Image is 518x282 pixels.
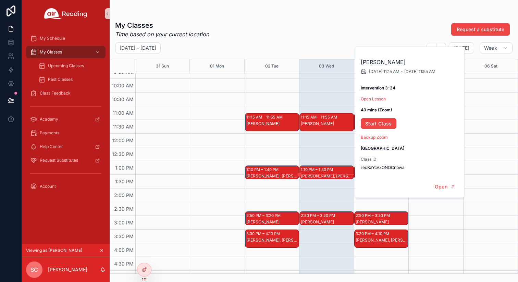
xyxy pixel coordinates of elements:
div: 2:50 PM – 3:20 PM [246,212,282,219]
span: Request Substitutes [40,158,78,163]
div: 1:10 PM – 1:40 PM [301,166,335,173]
div: [PERSON_NAME] [301,121,353,126]
p: [PERSON_NAME] [48,266,87,273]
div: scrollable content [22,27,110,201]
a: Start Class [361,118,396,129]
a: Payments [26,127,106,139]
h1: My Classes [115,21,209,30]
h2: [DATE] – [DATE] [120,45,156,51]
div: 1:10 PM – 1:40 PM[PERSON_NAME], [PERSON_NAME] P [300,166,353,179]
div: [PERSON_NAME], [PERSON_NAME] [356,237,408,243]
span: Week [484,45,497,51]
span: My Classes [40,49,62,55]
span: 11:30 AM [111,124,135,130]
a: Class Feedback [26,87,106,99]
span: 3:00 PM [112,220,135,225]
span: SC [30,266,38,274]
span: 1:30 PM [113,179,135,184]
div: 1:10 PM – 1:40 PM[PERSON_NAME], [PERSON_NAME] P [355,166,408,179]
span: Past Classes [48,77,73,82]
span: 10:30 AM [110,96,135,102]
button: 06 Sat [484,59,497,73]
a: Open Lesson [361,96,386,101]
div: 11:15 AM – 11:55 AM [246,114,284,121]
strong: Intervention 3-34 [361,85,395,90]
a: Upcoming Classes [34,60,106,72]
div: 1:10 PM – 1:40 PM[PERSON_NAME], [PERSON_NAME] P [245,166,299,179]
span: 3:30 PM [112,233,135,239]
div: [PERSON_NAME], [PERSON_NAME] P [301,173,353,179]
span: Viewing as [PERSON_NAME] [26,248,82,253]
span: 12:30 PM [110,151,135,157]
span: Open [435,183,447,189]
button: Request a substitute [451,23,510,36]
span: 2:30 PM [112,206,135,212]
span: 1:00 PM [113,165,135,171]
span: 2:00 PM [112,192,135,198]
span: Class ID [361,156,459,162]
h2: [PERSON_NAME] [361,58,459,66]
span: 4:30 PM [112,261,135,267]
a: Request Substitutes [26,154,106,167]
div: [PERSON_NAME] [246,219,298,225]
a: Past Classes [34,73,106,86]
a: Backup Zoom [361,134,388,139]
button: Back [427,43,436,53]
span: Account [40,184,56,189]
div: 1:10 PM – 1:40 PM [246,166,280,173]
strong: [GEOGRAPHIC_DATA] [361,145,404,150]
div: 3:30 PM – 4:10 PM[PERSON_NAME], [PERSON_NAME] [355,230,408,247]
span: Request a substitute [457,26,504,33]
button: [DATE] [449,42,474,53]
div: 2:50 PM – 3:20 PM [301,212,337,219]
span: 12:00 PM [110,137,135,143]
div: 11:15 AM – 11:55 AM[PERSON_NAME] [300,113,353,131]
span: Help Center [40,144,63,149]
a: My Schedule [26,32,106,45]
span: 9:30 AM [112,69,135,75]
a: Academy [26,113,106,125]
span: Academy [40,117,58,122]
div: [PERSON_NAME] [356,219,408,225]
button: 01 Mon [210,59,224,73]
div: [PERSON_NAME], [PERSON_NAME] P [246,173,298,179]
button: Next [436,43,446,53]
button: 03 Wed [319,59,334,73]
div: [PERSON_NAME], [PERSON_NAME] [246,237,298,243]
span: [DATE] 11:55 AM [404,69,435,74]
span: Upcoming Classes [48,63,84,69]
img: App logo [44,8,87,19]
div: 2:50 PM – 3:20 PM[PERSON_NAME] [245,212,299,225]
div: 11:15 AM – 11:55 AM[PERSON_NAME] [355,113,408,131]
a: My Classes [26,46,106,58]
div: 3:30 PM – 4:10 PM [246,230,282,237]
em: Time based on your current location [115,30,209,38]
span: Class Feedback [40,90,71,96]
button: 02 Tue [265,59,279,73]
span: - [401,69,403,74]
strong: 40 mins (Zoom) [361,107,392,112]
span: My Schedule [40,36,65,41]
span: [DATE] 11:15 AM [369,69,399,74]
div: 3:30 PM – 4:10 PM[PERSON_NAME], [PERSON_NAME] [245,230,299,247]
a: Help Center [26,140,106,153]
div: 2:50 PM – 3:20 PM[PERSON_NAME] [355,212,408,225]
div: 2:50 PM – 3:20 PM[PERSON_NAME] [300,212,353,225]
div: [PERSON_NAME] [301,219,353,225]
div: [PERSON_NAME] [246,121,298,126]
button: Open [430,181,460,192]
div: 2:50 PM – 3:20 PM [356,212,392,219]
button: Week [480,42,513,53]
span: [DATE] [453,45,469,51]
span: Payments [40,130,59,136]
span: 4:00 PM [112,247,135,253]
a: Account [26,180,106,193]
button: 31 Sun [156,59,169,73]
span: recKaYcVxONOCnbwa [361,164,459,170]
